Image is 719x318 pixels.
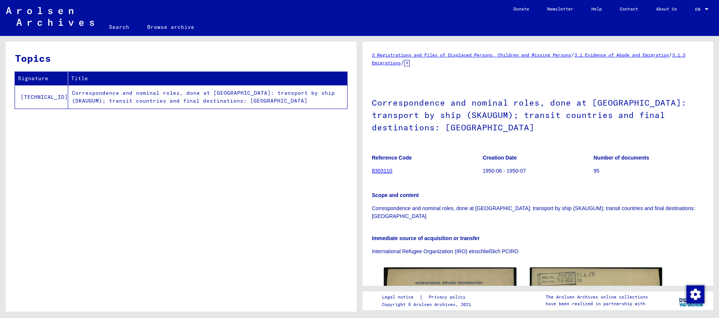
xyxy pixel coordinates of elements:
a: 3 Registrations and Files of Displaced Persons, Children and Missing Persons [372,52,571,58]
p: Correspondence and nominal roles, done at [GEOGRAPHIC_DATA]: transport by ship (SKAUGUM); transit... [372,205,704,220]
img: yv_logo.png [677,291,706,310]
h3: Topics [15,51,347,66]
p: 1950-06 - 1950-07 [483,167,593,175]
img: Arolsen_neg.svg [6,7,94,26]
b: Number of documents [594,155,649,161]
th: Title [68,72,347,85]
b: Creation Date [483,155,517,161]
p: The Arolsen Archives online collections [546,294,648,300]
a: Legal notice [382,293,419,301]
a: 8303110 [372,168,392,174]
a: 3.1 Evidence of Abode and Emigration [574,52,669,58]
p: International Refugee Organization (IRO) einschließlich PCIRO [372,248,704,255]
b: Reference Code [372,155,412,161]
a: Privacy policy [423,293,474,301]
a: Search [100,18,138,36]
p: have been realized in partnership with [546,300,648,307]
span: / [669,51,672,58]
b: Scope and content [372,192,419,198]
div: | [382,293,474,301]
span: / [401,59,404,66]
img: Change consent [686,285,704,303]
p: Copyright © Arolsen Archives, 2021 [382,301,474,308]
td: [TECHNICAL_ID] [15,85,68,109]
b: Immediate source of acquisition or transfer [372,235,480,241]
span: EN [695,7,703,12]
span: / [571,51,574,58]
a: Browse archive [138,18,203,36]
h1: Correspondence and nominal roles, done at [GEOGRAPHIC_DATA]: transport by ship (SKAUGUM); transit... [372,85,704,143]
th: Signature [15,72,68,85]
td: Correspondence and nominal roles, done at [GEOGRAPHIC_DATA]: transport by ship (SKAUGUM); transit... [68,85,347,109]
p: 95 [594,167,704,175]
